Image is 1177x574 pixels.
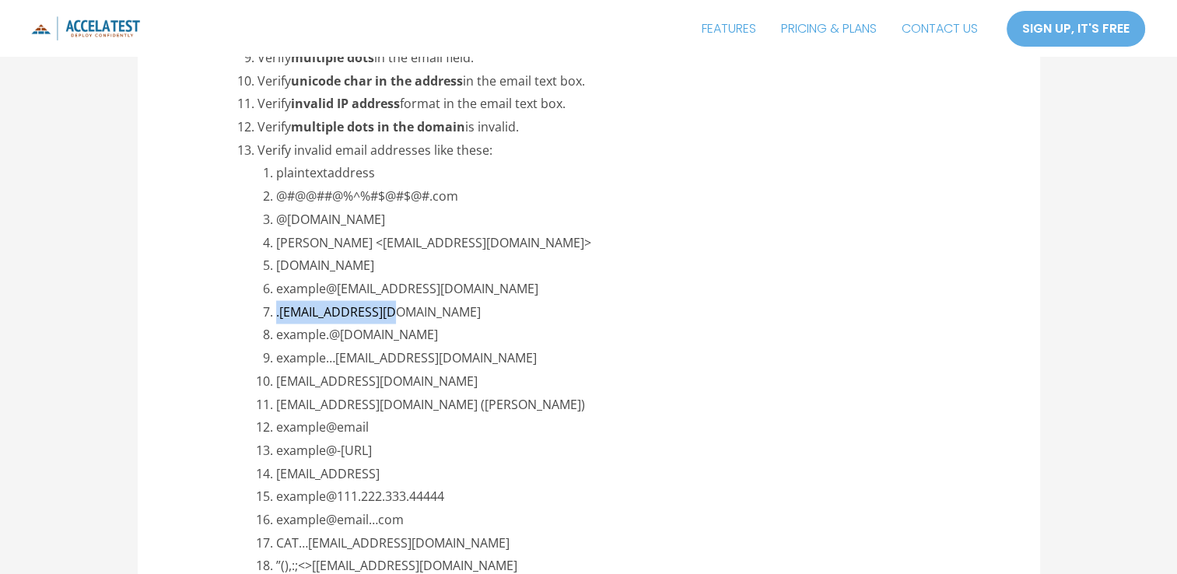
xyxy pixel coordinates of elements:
[276,231,957,254] li: [PERSON_NAME] <[EMAIL_ADDRESS][DOMAIN_NAME]>
[276,277,957,300] li: example@[EMAIL_ADDRESS][DOMAIN_NAME]
[257,69,957,93] li: Verify in the email text box.
[276,393,957,416] li: [EMAIL_ADDRESS][DOMAIN_NAME] ([PERSON_NAME])
[257,115,957,138] li: Verify is invalid.
[769,9,889,48] a: PRICING & PLANS
[276,346,957,369] li: example…[EMAIL_ADDRESS][DOMAIN_NAME]
[257,92,957,115] li: Verify format in the email text box.
[689,9,769,48] a: FEATURES
[276,439,957,462] li: example@-[URL]
[31,16,140,40] img: icon
[276,254,957,277] li: [DOMAIN_NAME]
[1006,10,1146,47] a: SIGN UP, IT'S FREE
[276,208,957,231] li: @[DOMAIN_NAME]
[689,9,990,48] nav: Site Navigation
[276,300,957,324] li: .[EMAIL_ADDRESS][DOMAIN_NAME]
[291,48,374,65] strong: multiple dots
[276,415,957,439] li: example@email
[276,184,957,208] li: @#@@##@%^%#$@#$@#.com
[276,323,957,346] li: example.@[DOMAIN_NAME]
[276,462,957,485] li: [EMAIL_ADDRESS]
[291,117,465,135] strong: multiple dots in the domain
[276,485,957,508] li: example@111.222.333.44444
[276,369,957,393] li: [EMAIL_ADDRESS][DOMAIN_NAME]
[889,9,990,48] a: CONTACT US
[291,72,463,89] strong: unicode char in the address
[276,508,957,531] li: example@email…com
[291,94,400,111] strong: invalid IP address
[276,161,957,184] li: plaintextaddress
[276,531,957,555] li: CAT…[EMAIL_ADDRESS][DOMAIN_NAME]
